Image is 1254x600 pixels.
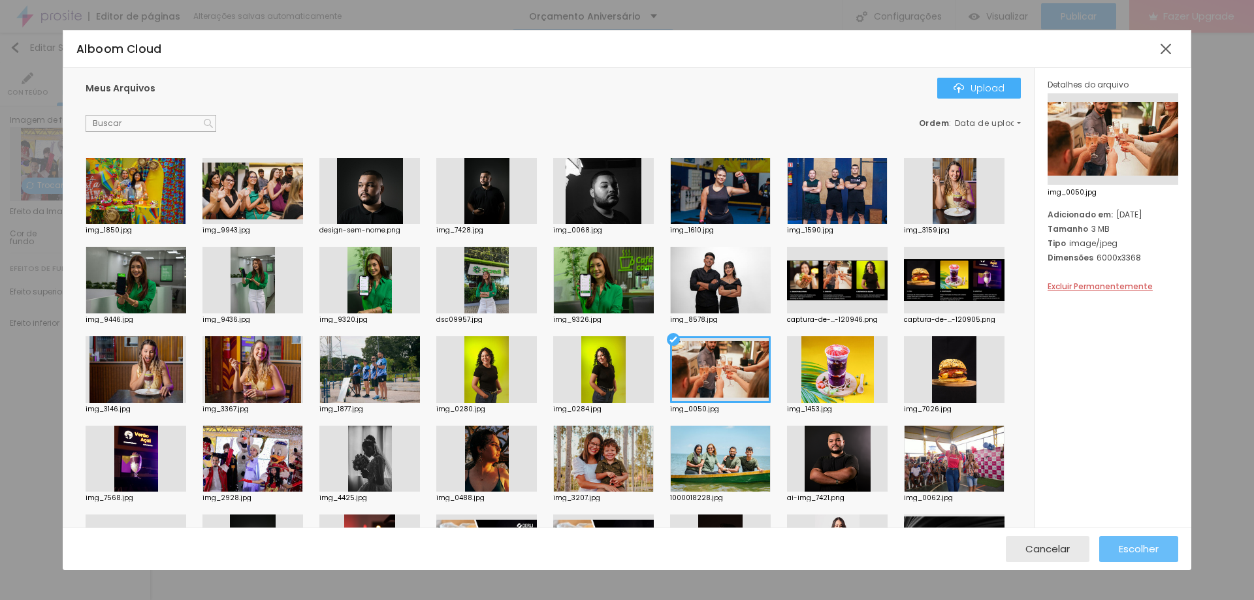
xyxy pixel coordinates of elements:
[204,119,213,128] img: Icone
[76,41,162,57] span: Alboom Cloud
[1048,189,1178,196] span: img_0050.jpg
[436,495,537,501] div: img_0488.jpg
[86,115,216,132] input: Buscar
[670,406,771,413] div: img_0050.jpg
[1006,536,1089,562] button: Cancelar
[319,495,420,501] div: img_4425.jpg
[86,495,186,501] div: img_7568.jpg
[955,119,1023,127] span: Data de upload
[937,78,1021,99] button: IconeUpload
[436,227,537,234] div: img_7428.jpg
[1048,252,1178,263] div: 6000x3368
[319,227,420,234] div: design-sem-nome.png
[553,495,654,501] div: img_3207.jpg
[1048,252,1093,263] span: Dimensões
[904,495,1005,501] div: img_0062.jpg
[553,227,654,234] div: img_0068.jpg
[919,118,950,129] span: Ordem
[1048,281,1153,292] span: Excluir Permanentemente
[202,495,303,501] div: img_2928.jpg
[436,317,537,323] div: dsc09957.jpg
[787,495,888,501] div: ai-img_7421.png
[1048,209,1113,220] span: Adicionado em:
[670,495,771,501] div: 1000018228.jpg
[319,317,420,323] div: img_9320.jpg
[1048,238,1178,249] div: image/jpeg
[86,406,186,413] div: img_3146.jpg
[1099,536,1178,562] button: Escolher
[954,83,964,93] img: Icone
[1048,79,1129,90] span: Detalhes do arquivo
[670,317,771,323] div: img_8578.jpg
[553,406,654,413] div: img_0284.jpg
[553,317,654,323] div: img_9326.jpg
[954,83,1005,93] div: Upload
[1048,223,1088,234] span: Tamanho
[1025,543,1070,554] span: Cancelar
[787,406,888,413] div: img_1453.jpg
[787,317,888,323] div: captura-de-...-120946.png
[202,317,303,323] div: img_9436.jpg
[919,119,1021,127] div: :
[904,406,1005,413] div: img_7026.jpg
[1048,209,1178,220] div: [DATE]
[319,406,420,413] div: img_1877.jpg
[1119,543,1159,554] span: Escolher
[202,406,303,413] div: img_3367.jpg
[904,317,1005,323] div: captura-de-...-120905.png
[1048,223,1178,234] div: 3 MB
[904,227,1005,234] div: img_3159.jpg
[787,227,888,234] div: img_1590.jpg
[202,227,303,234] div: img_9943.jpg
[436,406,537,413] div: img_0280.jpg
[86,82,155,95] span: Meus Arquivos
[86,317,186,323] div: img_9446.jpg
[1048,238,1066,249] span: Tipo
[86,227,186,234] div: img_1850.jpg
[670,227,771,234] div: img_1610.jpg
